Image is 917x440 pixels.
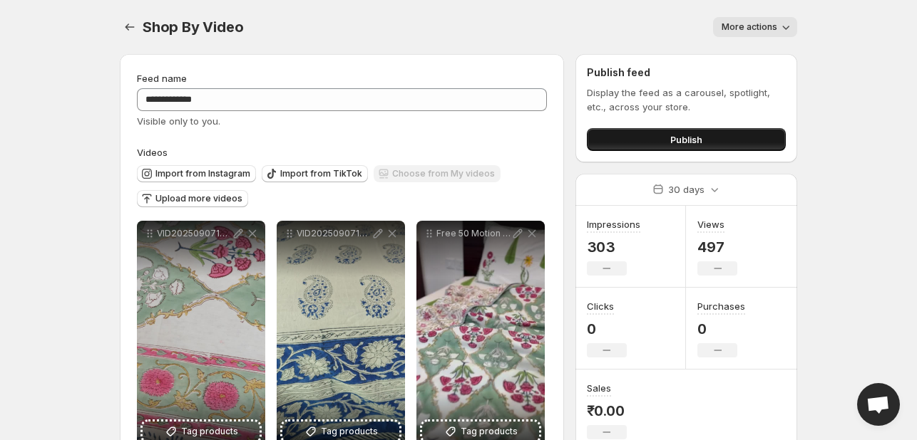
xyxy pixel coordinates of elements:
[587,217,640,231] h3: Impressions
[297,228,371,239] p: VID20250907124525
[137,190,248,207] button: Upload more videos
[155,193,242,204] span: Upload more videos
[143,19,243,36] span: Shop By Video
[587,85,786,114] p: Display the feed as a carousel, spotlight, etc., across your store.
[697,217,724,231] h3: Views
[137,73,187,84] span: Feed name
[137,147,168,158] span: Videos
[587,381,611,395] h3: Sales
[157,228,231,239] p: VID20250907123001
[587,402,627,419] p: ₹0.00
[668,182,705,197] p: 30 days
[697,299,745,313] h3: Purchases
[436,228,511,239] p: Free 50 Motion Elements Green Screen Splash Animation Cartoon Shapes Explosion
[587,128,786,151] button: Publish
[587,239,640,256] p: 303
[181,424,238,439] span: Tag products
[137,165,256,182] button: Import from Instagram
[461,424,518,439] span: Tag products
[697,320,745,337] p: 0
[262,165,368,182] button: Import from TikTok
[155,168,250,179] span: Import from Instagram
[587,320,627,337] p: 0
[120,17,140,37] button: Settings
[670,132,702,147] span: Publish
[713,17,797,37] button: More actions
[722,21,777,33] span: More actions
[137,115,220,127] span: Visible only to you.
[857,383,900,426] div: Open chat
[587,299,614,313] h3: Clicks
[697,239,737,256] p: 497
[321,424,378,439] span: Tag products
[280,168,362,179] span: Import from TikTok
[587,66,786,80] h2: Publish feed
